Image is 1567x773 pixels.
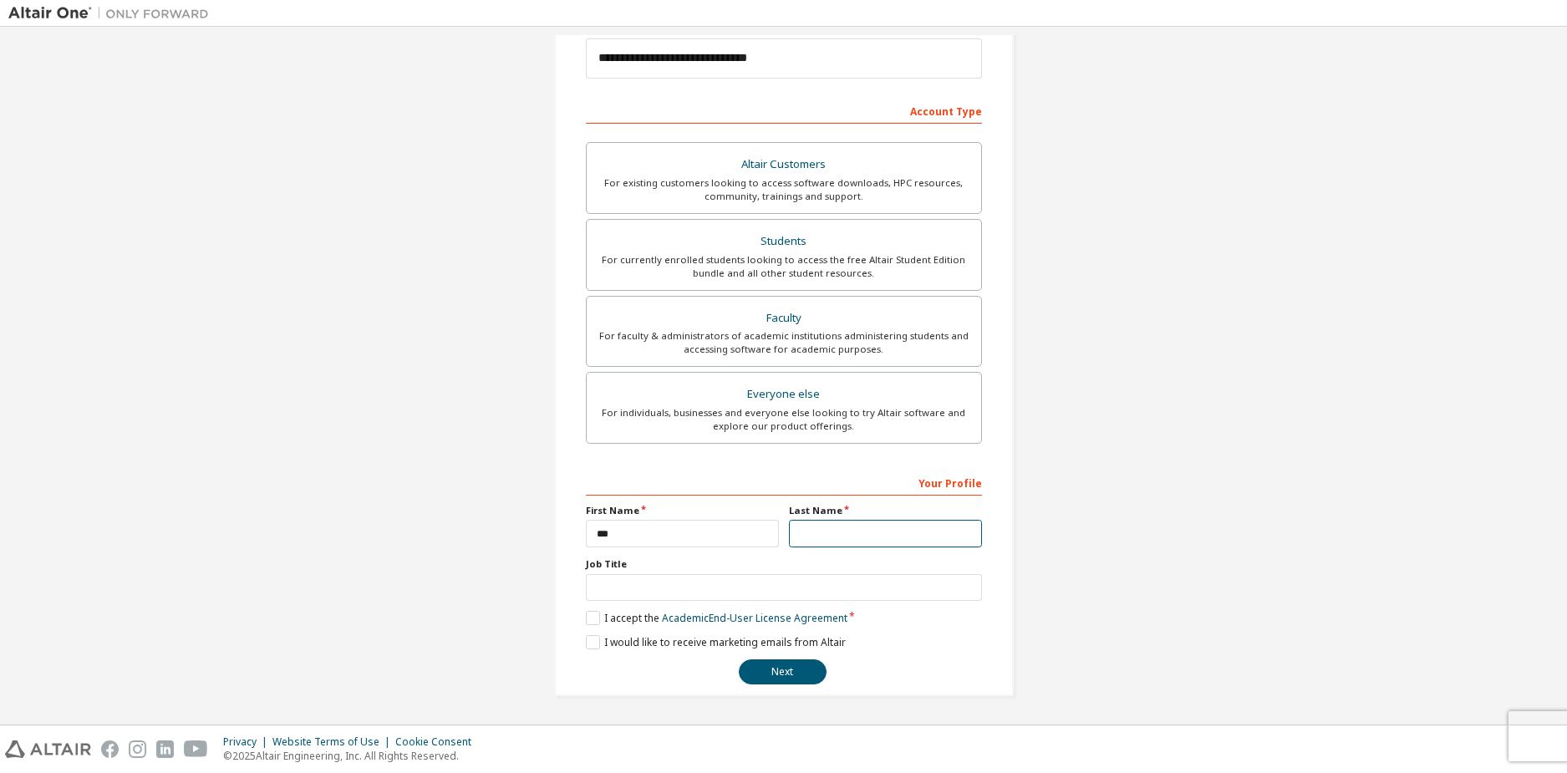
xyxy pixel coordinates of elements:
div: For existing customers looking to access software downloads, HPC resources, community, trainings ... [597,176,971,203]
div: Cookie Consent [395,735,481,749]
div: Everyone else [597,383,971,406]
button: Next [739,659,827,684]
div: For currently enrolled students looking to access the free Altair Student Edition bundle and all ... [597,253,971,280]
img: Altair One [8,5,217,22]
div: For faculty & administrators of academic institutions administering students and accessing softwa... [597,329,971,356]
label: First Name [586,504,779,517]
img: youtube.svg [184,740,208,758]
a: Academic End-User License Agreement [662,611,847,625]
div: Privacy [223,735,272,749]
img: instagram.svg [129,740,146,758]
label: I would like to receive marketing emails from Altair [586,635,846,649]
div: Faculty [597,307,971,330]
img: linkedin.svg [156,740,174,758]
div: Website Terms of Use [272,735,395,749]
label: I accept the [586,611,847,625]
img: facebook.svg [101,740,119,758]
div: Account Type [586,97,982,124]
p: © 2025 Altair Engineering, Inc. All Rights Reserved. [223,749,481,763]
div: Your Profile [586,469,982,496]
img: altair_logo.svg [5,740,91,758]
label: Last Name [789,504,982,517]
div: Students [597,230,971,253]
div: For individuals, businesses and everyone else looking to try Altair software and explore our prod... [597,406,971,433]
label: Job Title [586,557,982,571]
div: Altair Customers [597,153,971,176]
